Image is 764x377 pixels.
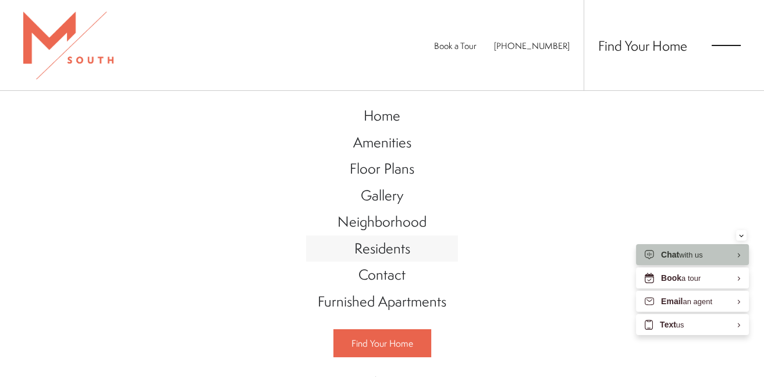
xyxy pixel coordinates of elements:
[494,40,570,52] span: [PHONE_NUMBER]
[306,103,458,129] a: Go to Home
[306,182,458,209] a: Go to Gallery
[23,12,113,79] img: MSouth
[306,262,458,288] a: Go to Contact
[353,132,411,152] span: Amenities
[306,288,458,315] a: Go to Furnished Apartments (opens in a new tab)
[306,156,458,182] a: Go to Floor Plans
[712,40,741,51] button: Open Menu
[351,337,413,350] span: Find Your Home
[333,329,431,357] a: Find Your Home
[354,238,410,258] span: Residents
[598,36,687,55] a: Find Your Home
[306,129,458,156] a: Go to Amenities
[306,209,458,235] a: Go to Neighborhood
[350,158,414,178] span: Floor Plans
[494,40,570,52] a: Call Us at 813-570-8014
[337,212,427,231] span: Neighborhood
[358,265,406,284] span: Contact
[318,291,446,311] span: Furnished Apartments
[434,40,477,52] a: Book a Tour
[306,235,458,262] a: Go to Residents
[364,105,400,125] span: Home
[361,185,403,205] span: Gallery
